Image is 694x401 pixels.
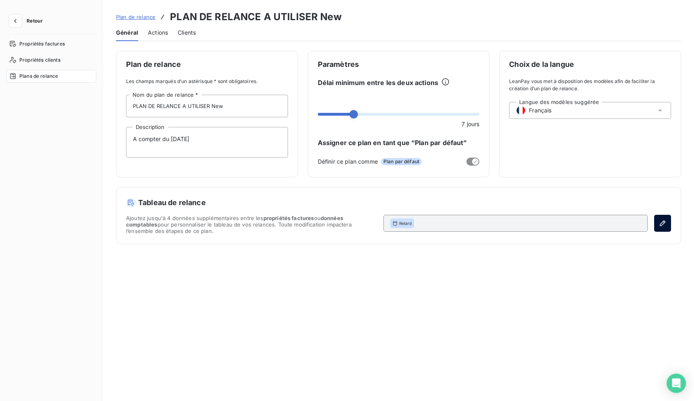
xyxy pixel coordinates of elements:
span: 7 jours [462,120,479,128]
span: Propriétés clients [19,56,60,64]
span: Général [116,29,138,37]
span: Actions [148,29,168,37]
span: données comptables [126,215,343,228]
span: Français [529,106,551,114]
span: Choix de la langue [509,61,671,68]
div: Open Intercom Messenger [667,374,686,393]
a: Plans de relance [6,70,96,83]
a: Propriétés factures [6,37,96,50]
span: propriétés factures [263,215,314,221]
span: Plan de relance [126,61,288,68]
span: Clients [178,29,196,37]
span: Propriétés factures [19,40,65,48]
input: placeholder [126,95,288,117]
span: Définir ce plan comme [318,157,378,166]
span: Assigner ce plan en tant que “Plan par défaut” [318,138,480,148]
button: Retour [6,15,49,27]
span: Paramètres [318,61,480,68]
span: Retour [27,19,43,23]
span: LeanPay vous met à disposition des modèles afin de faciliter la création d’un plan de relance. [509,78,671,92]
span: Les champs marqués d’un astérisque * sont obligatoires. [126,78,288,85]
span: Plan par défaut [381,158,422,165]
span: Retard [399,220,412,226]
a: Plan de relance [116,13,155,21]
span: Ajoutez jusqu'à 4 données supplémentaires entre les ou pour personnaliser le tableau de vos relan... [126,215,377,234]
span: Plan de relance [116,14,155,20]
h5: Tableau de relance [126,197,671,208]
h3: PLAN DE RELANCE A UTILISER New [170,10,342,24]
span: Délai minimum entre les deux actions [318,78,438,87]
textarea: A compter du [DATE] [126,127,288,158]
span: Plans de relance [19,73,58,80]
a: Propriétés clients [6,54,96,66]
